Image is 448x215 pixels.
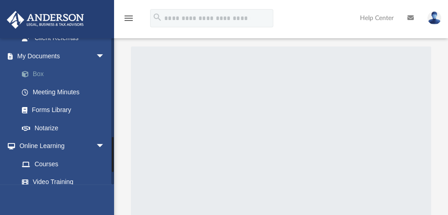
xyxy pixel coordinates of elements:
[13,155,114,173] a: Courses
[427,11,441,25] img: User Pic
[4,11,87,29] img: Anderson Advisors Platinum Portal
[123,17,134,24] a: menu
[123,13,134,24] i: menu
[6,137,114,155] a: Online Learningarrow_drop_down
[13,119,119,137] a: Notarize
[96,47,114,66] span: arrow_drop_down
[6,47,119,65] a: My Documentsarrow_drop_down
[96,137,114,156] span: arrow_drop_down
[13,173,109,191] a: Video Training
[152,12,162,22] i: search
[13,83,119,101] a: Meeting Minutes
[13,101,114,119] a: Forms Library
[13,65,119,83] a: Box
